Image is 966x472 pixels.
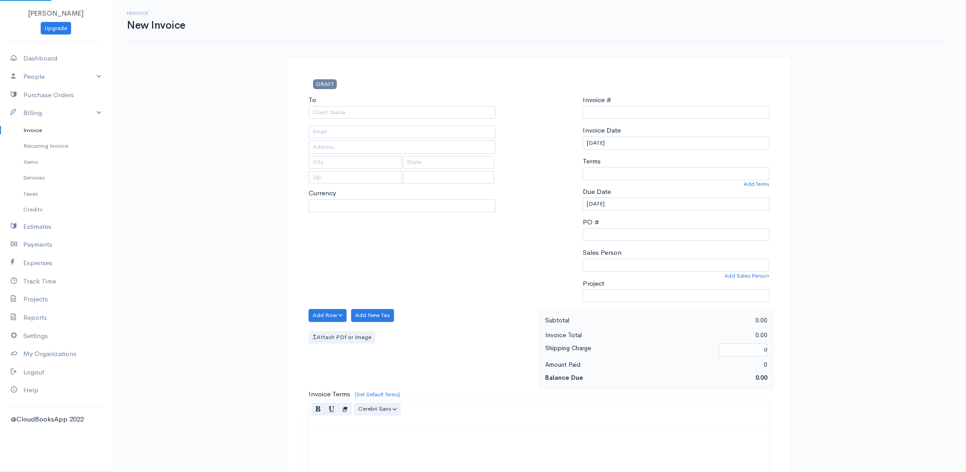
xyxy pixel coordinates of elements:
[355,391,400,398] a: (Set Default Terms)
[309,156,402,169] input: City
[583,217,599,227] label: PO #
[358,405,391,412] span: Cerebri Sans
[583,125,621,136] label: Invoice Date
[541,343,714,357] div: Shipping Charge
[545,373,583,382] strong: Balance Due
[311,403,325,416] button: Bold (⌘+B)
[583,95,611,105] label: Invoice #
[657,315,772,326] div: 0.00
[309,125,496,138] input: Email
[351,309,394,322] button: Add New Tax
[583,197,770,210] input: dd-mm-yyyy
[541,359,657,370] div: Amount Paid
[309,106,496,119] input: Client Name
[657,330,772,341] div: 0.00
[583,137,770,150] input: dd-mm-yyyy
[541,315,657,326] div: Subtotal
[309,171,402,184] input: Zip
[325,403,339,416] button: Underline (⌘+U)
[309,309,347,322] button: Add Row
[583,279,604,289] label: Project
[403,156,495,169] input: State
[338,403,352,416] button: Remove Font Style (⌘+\)
[657,359,772,370] div: 0
[127,20,186,31] h1: New Invoice
[11,414,101,425] div: @CloudBooksApp 2022
[583,248,622,258] label: Sales Person
[755,373,767,382] span: 0.00
[309,141,496,154] input: Address
[127,11,186,16] h6: Invoice
[313,79,337,89] span: DRAFT
[309,188,336,198] label: Currency
[309,389,350,399] label: Invoice Terms
[354,403,401,416] button: Font Family
[41,22,71,35] a: Upgrade
[28,9,84,17] span: [PERSON_NAME]
[541,330,657,341] div: Invoice Total
[583,187,611,197] label: Due Date
[724,272,769,280] a: Add Sales Person
[309,331,375,344] label: Attach PDf or Image
[309,95,316,105] label: To
[583,156,601,167] label: Terms
[744,180,769,188] a: Add Terms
